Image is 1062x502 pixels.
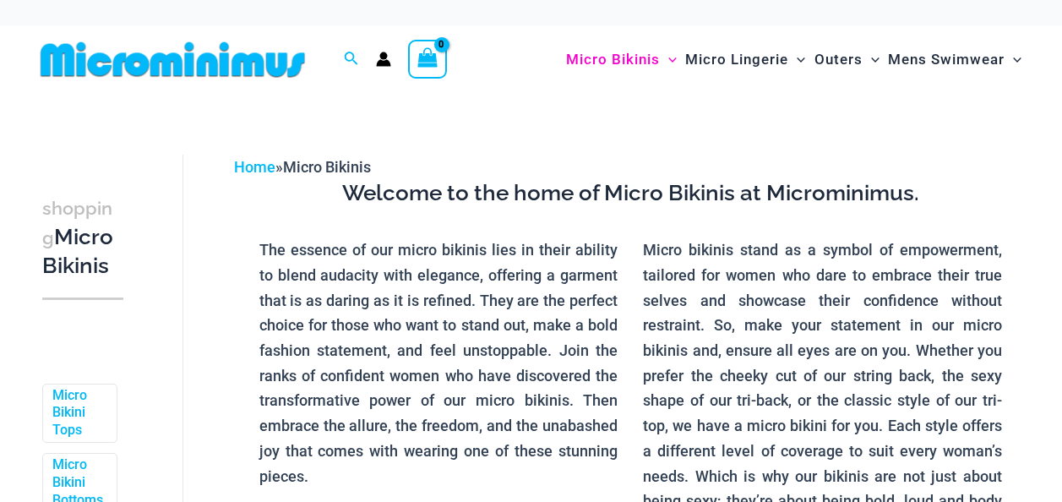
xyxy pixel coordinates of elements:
[566,38,660,81] span: Micro Bikinis
[376,52,391,67] a: Account icon link
[810,34,884,85] a: OutersMenu ToggleMenu Toggle
[247,179,1015,208] h3: Welcome to the home of Micro Bikinis at Microminimus.
[681,34,809,85] a: Micro LingerieMenu ToggleMenu Toggle
[863,38,880,81] span: Menu Toggle
[888,38,1005,81] span: Mens Swimwear
[34,41,312,79] img: MM SHOP LOGO FLAT
[52,387,104,439] a: Micro Bikini Tops
[660,38,677,81] span: Menu Toggle
[283,158,371,176] span: Micro Bikinis
[408,40,447,79] a: View Shopping Cart, empty
[562,34,681,85] a: Micro BikinisMenu ToggleMenu Toggle
[234,158,275,176] a: Home
[814,38,863,81] span: Outers
[1005,38,1021,81] span: Menu Toggle
[559,31,1028,88] nav: Site Navigation
[884,34,1026,85] a: Mens SwimwearMenu ToggleMenu Toggle
[234,158,371,176] span: »
[42,198,112,248] span: shopping
[344,49,359,70] a: Search icon link
[788,38,805,81] span: Menu Toggle
[42,194,123,281] h3: Micro Bikinis
[685,38,788,81] span: Micro Lingerie
[259,237,618,488] p: The essence of our micro bikinis lies in their ability to blend audacity with elegance, offering ...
